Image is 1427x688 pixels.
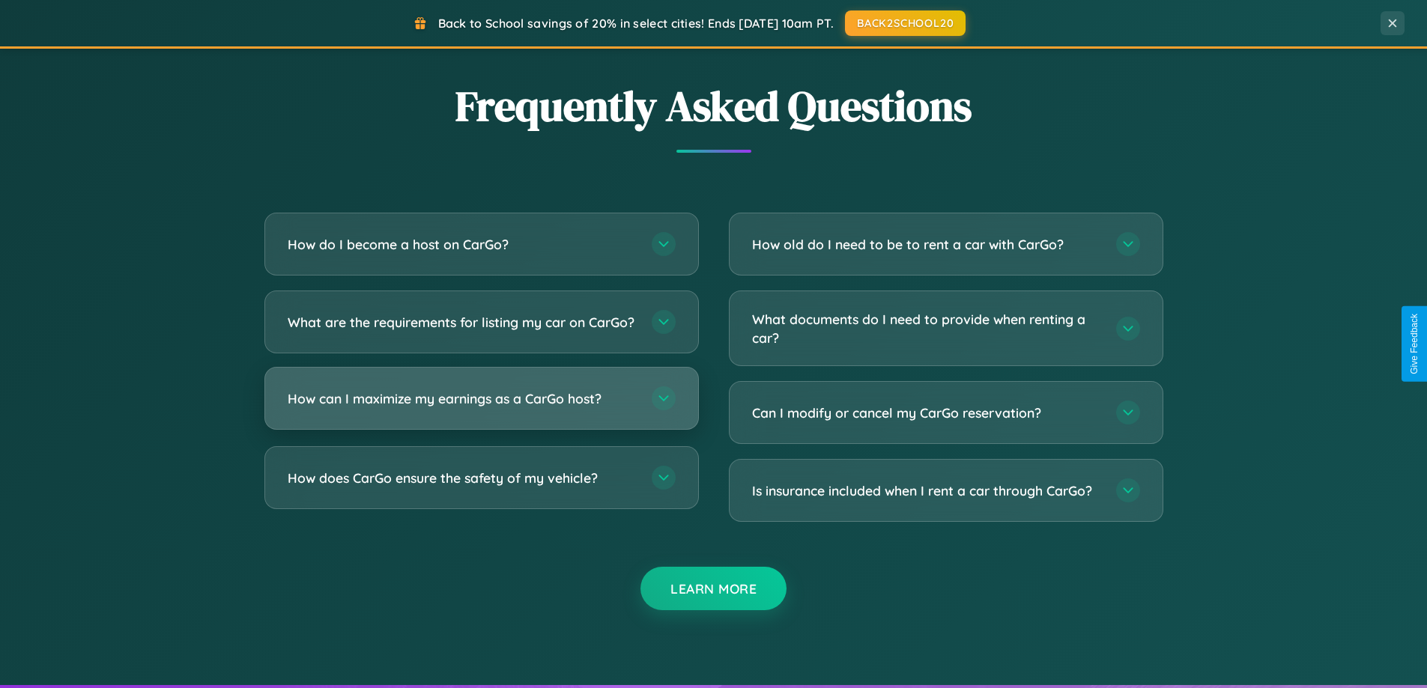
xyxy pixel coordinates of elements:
button: Learn More [640,567,787,610]
h3: What documents do I need to provide when renting a car? [752,310,1101,347]
div: Give Feedback [1409,314,1420,374]
h3: How can I maximize my earnings as a CarGo host? [288,389,637,408]
h3: Is insurance included when I rent a car through CarGo? [752,481,1101,500]
h3: What are the requirements for listing my car on CarGo? [288,313,637,332]
h3: How does CarGo ensure the safety of my vehicle? [288,469,637,487]
button: BACK2SCHOOL20 [845,10,966,36]
h3: How do I become a host on CarGo? [288,235,637,254]
h2: Frequently Asked Questions [264,77,1163,135]
h3: How old do I need to be to rent a car with CarGo? [752,235,1101,254]
span: Back to School savings of 20% in select cities! Ends [DATE] 10am PT. [438,16,834,31]
h3: Can I modify or cancel my CarGo reservation? [752,404,1101,422]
